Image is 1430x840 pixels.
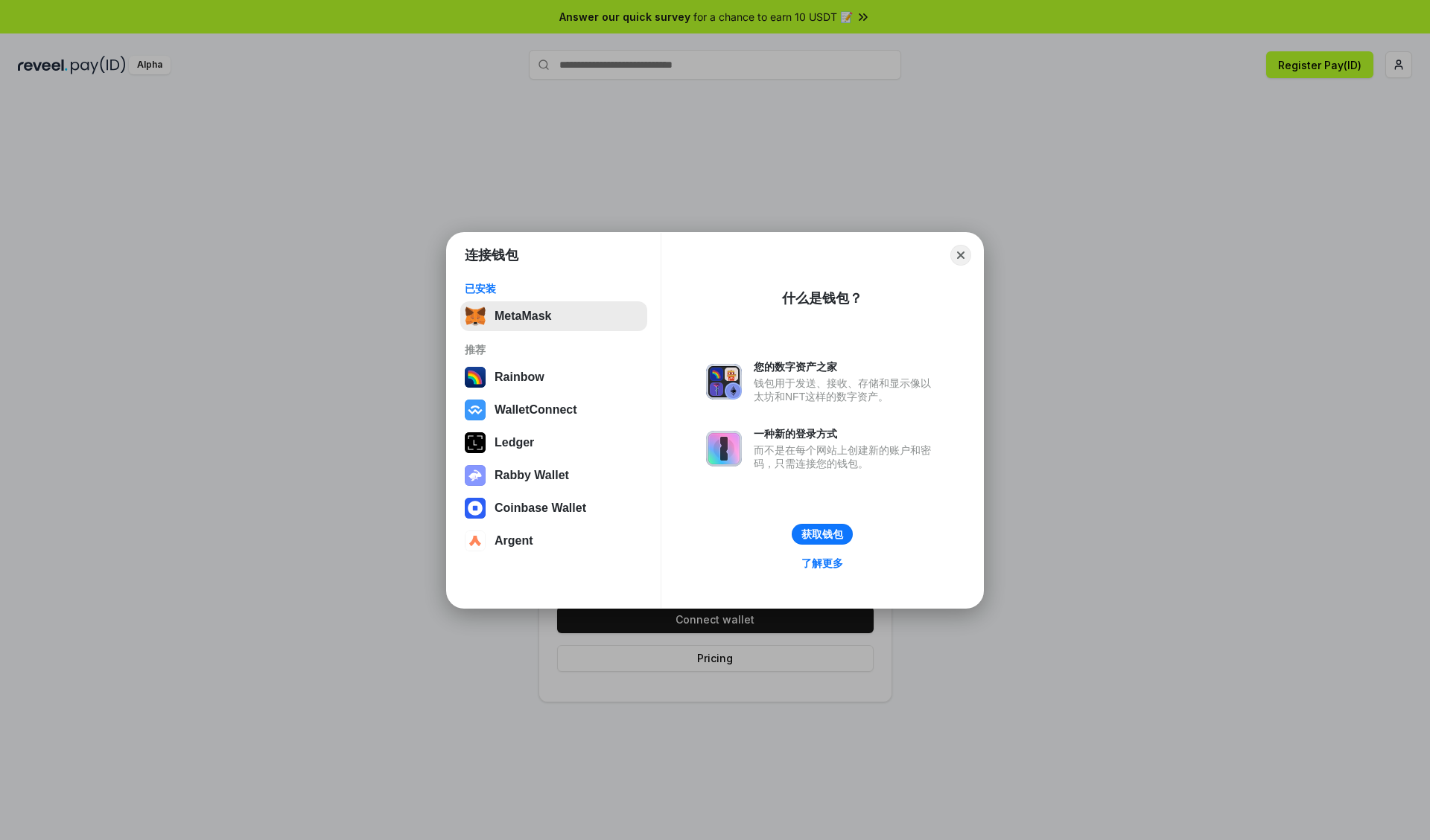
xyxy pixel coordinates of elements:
[465,306,486,327] img: svg+xml,%3Csvg%20fill%3D%22none%22%20height%3D%2233%22%20viewBox%3D%220%200%2035%2033%22%20width%...
[495,469,569,482] div: Rabby Wallet
[460,461,647,490] button: Rabby Wallet
[782,289,862,307] div: 什么是钱包？
[495,371,544,384] div: Rainbow
[465,432,486,453] img: svg+xml,%3Csvg%20xmlns%3D%22http%3A%2F%2Fwww.w3.org%2F2000%2Fsvg%22%20width%3D%2228%22%20height%3...
[465,400,486,420] img: svg+xml,%3Csvg%20width%3D%2228%22%20height%3D%2228%22%20viewBox%3D%220%200%2028%2028%22%20fill%3D...
[465,246,518,264] h1: 连接钱包
[460,395,647,425] button: WalletConnect
[495,403,577,417] div: WalletConnect
[460,428,647,458] button: Ledger
[495,501,586,515] div: Coinbase Wallet
[465,498,486,519] img: svg+xml,%3Csvg%20width%3D%2228%22%20height%3D%2228%22%20viewBox%3D%220%200%2028%2028%22%20fill%3D...
[460,526,647,556] button: Argent
[801,557,843,570] div: 了解更多
[801,528,843,541] div: 获取钱包
[460,301,647,331] button: MetaMask
[465,465,486,486] img: svg+xml,%3Csvg%20xmlns%3D%22http%3A%2F%2Fwww.w3.org%2F2000%2Fsvg%22%20fill%3D%22none%22%20viewBox...
[706,364,742,400] img: svg+xml,%3Csvg%20xmlns%3D%22http%3A%2F%2Fwww.w3.org%2F2000%2Fsvg%22%20fill%3D%22none%22%20viewBox...
[792,524,853,545] button: 获取钱包
[950,245,971,266] button: Close
[495,436,534,449] div: Ledger
[754,427,938,440] div: 一种新的登录方式
[465,530,486,551] img: svg+xml,%3Csvg%20width%3D%2228%22%20height%3D%2228%22%20viewBox%3D%220%200%2028%2028%22%20fill%3D...
[465,282,643,295] div: 已安装
[465,367,486,388] img: svg+xml,%3Csvg%20width%3D%22120%22%20height%3D%22120%22%20viewBox%3D%220%200%20120%20120%22%20fil...
[460,362,647,392] button: Rainbow
[460,493,647,523] button: Coinbase Wallet
[495,310,551,323] div: MetaMask
[706,431,742,467] img: svg+xml,%3Csvg%20xmlns%3D%22http%3A%2F%2Fwww.w3.org%2F2000%2Fsvg%22%20fill%3D%22none%22%20viewBox...
[754,376,938,403] div: 钱包用于发送、接收、存储和显示像以太坊和NFT这样的数字资产。
[754,443,938,470] div: 而不是在每个网站上创建新的账户和密码，只需连接您的钱包。
[465,343,643,356] div: 推荐
[792,554,852,573] a: 了解更多
[754,360,938,373] div: 您的数字资产之家
[495,534,533,548] div: Argent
